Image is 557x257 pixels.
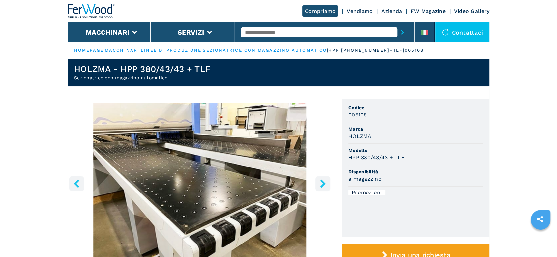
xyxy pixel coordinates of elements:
h3: a magazzino [348,175,382,183]
h2: Sezionatrice con magazzino automatico [74,74,211,81]
span: Marca [348,126,483,132]
span: | [327,48,328,53]
span: Codice [348,104,483,111]
span: | [201,48,203,53]
button: Servizi [177,28,204,36]
a: Video Gallery [454,8,489,14]
img: Contattaci [442,29,449,36]
button: left-button [69,176,84,191]
iframe: Chat [529,227,552,252]
h3: 005108 [348,111,367,118]
span: | [103,48,105,53]
a: sezionatrice con magazzino automatico [203,48,327,53]
a: Vendiamo [347,8,373,14]
span: Modello [348,147,483,154]
h1: HOLZMA - HPP 380/43/43 + TLF [74,64,211,74]
h3: HOLZMA [348,132,372,140]
a: sharethis [532,211,548,227]
p: 005108 [405,47,424,53]
a: Azienda [381,8,402,14]
h3: HPP 380/43/43 + TLF [348,154,405,161]
a: FW Magazine [411,8,446,14]
button: right-button [315,176,330,191]
span: | [139,48,141,53]
button: submit-button [397,25,408,40]
a: macchinari [105,48,139,53]
div: Contattaci [435,22,490,42]
button: Macchinari [86,28,130,36]
a: HOMEPAGE [74,48,103,53]
a: Compriamo [302,5,338,17]
img: Ferwood [68,4,115,18]
p: hpp [PHONE_NUMBER]+tlf | [328,47,404,53]
span: Disponibilità [348,168,483,175]
a: linee di produzione [141,48,201,53]
div: Promozioni [348,190,385,195]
